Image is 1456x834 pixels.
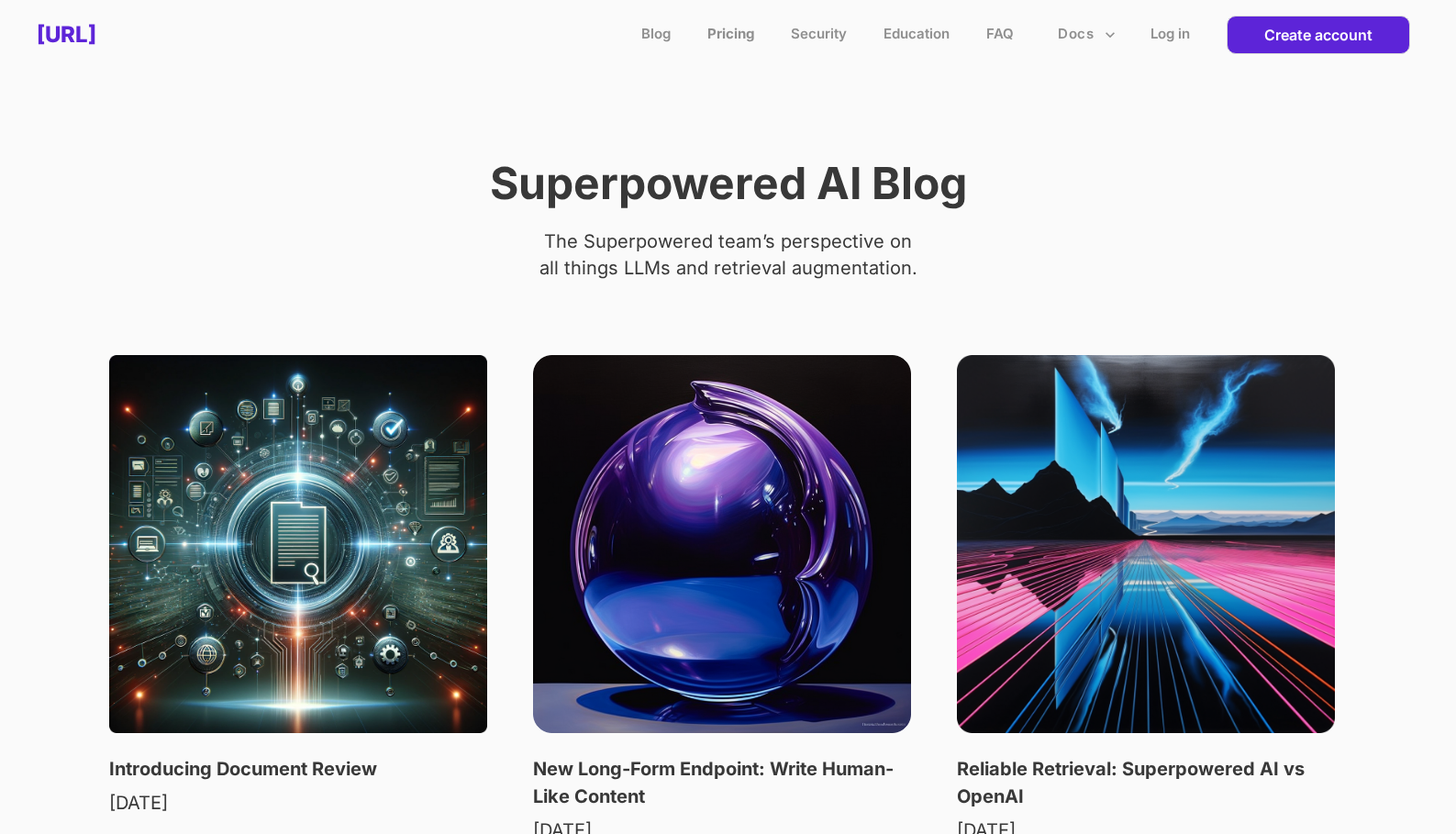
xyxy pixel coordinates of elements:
[1150,25,1190,42] h2: Log in
[109,792,168,814] p: [DATE]
[490,156,967,210] p: Superpowered AI Blog
[957,755,1335,810] p: Reliable Retrieval: Superpowered AI vs OpenAI
[533,228,923,282] p: The Superpowered team’s perspective on all things LLMs and retrieval augmentation.
[884,25,950,42] a: Education
[641,25,671,42] a: Blog
[1050,17,1123,51] button: more
[791,25,847,42] a: Security
[1264,17,1373,53] p: Create account
[109,355,487,733] img: doc_review.61c88e59265a311becd3.png
[37,21,96,48] h2: [URL]
[986,25,1014,42] a: FAQ
[533,755,911,810] p: New Long-Form Endpoint: Write Human-Like Content
[707,25,754,42] a: Pricing
[957,355,1335,733] img: cool_4.c9cec55f08259b307d13.png
[109,755,377,783] p: Introducing Document Review
[533,355,911,733] img: orb.fad5d6a864836646dc08.png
